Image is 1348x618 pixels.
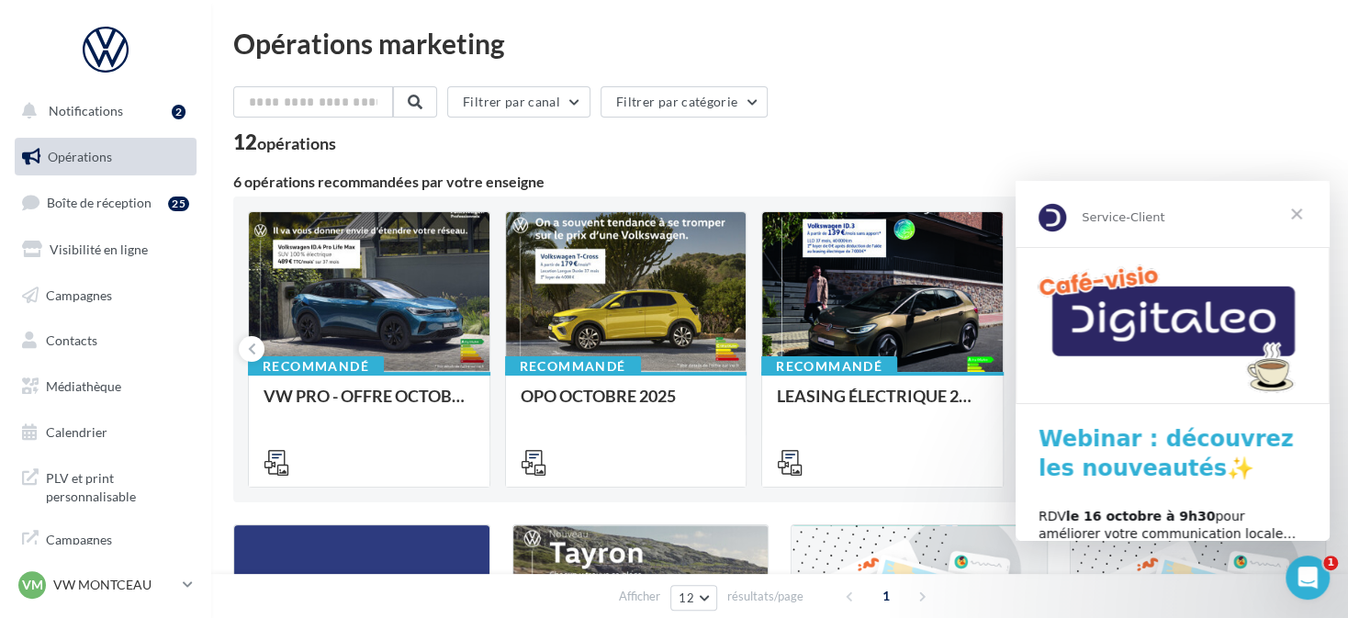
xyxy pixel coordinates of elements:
div: LEASING ÉLECTRIQUE 2025 [777,387,988,423]
a: PLV et print personnalisable [11,458,200,512]
span: Afficher [619,588,660,605]
span: 12 [679,590,694,605]
button: Filtrer par canal [447,86,590,118]
a: Médiathèque [11,367,200,406]
div: opérations [257,135,336,152]
button: Filtrer par catégorie [601,86,768,118]
a: Campagnes DataOnDemand [11,520,200,574]
span: 1 [871,581,901,611]
a: Contacts [11,321,200,360]
a: Visibilité en ligne [11,230,200,269]
div: 25 [168,197,189,211]
span: VM [22,576,43,594]
div: RDV pour améliorer votre communication locale… et attirer plus de clients ! [23,327,291,381]
iframe: Intercom live chat message [1016,181,1330,541]
div: OPO OCTOBRE 2025 [521,387,732,423]
div: VW PRO - OFFRE OCTOBRE 25 [264,387,475,423]
p: VW MONTCEAU [53,576,175,594]
div: Opérations marketing [233,29,1326,57]
div: Recommandé [761,356,897,376]
span: Boîte de réception [47,195,152,210]
span: Médiathèque [46,378,121,394]
div: Recommandé [505,356,641,376]
a: VM VW MONTCEAU [15,567,197,602]
span: Calendrier [46,424,107,440]
span: Opérations [48,149,112,164]
span: Visibilité en ligne [50,242,148,257]
span: Notifications [49,103,123,118]
div: Recommandé [248,356,384,376]
span: PLV et print personnalisable [46,466,189,505]
button: 12 [670,585,717,611]
span: Campagnes DataOnDemand [46,527,189,567]
span: 1 [1323,556,1338,570]
div: 12 [233,132,336,152]
div: 2 [172,105,185,119]
a: Calendrier [11,413,200,452]
b: le 16 octobre à 9h30 [51,328,200,343]
a: Campagnes [11,276,200,315]
span: résultats/page [727,588,803,605]
button: Notifications 2 [11,92,193,130]
a: Opérations [11,138,200,176]
span: Contacts [46,332,97,348]
span: Campagnes [46,287,112,302]
iframe: Intercom live chat [1286,556,1330,600]
a: Boîte de réception25 [11,183,200,222]
div: 6 opérations recommandées par votre enseigne [233,174,1297,189]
